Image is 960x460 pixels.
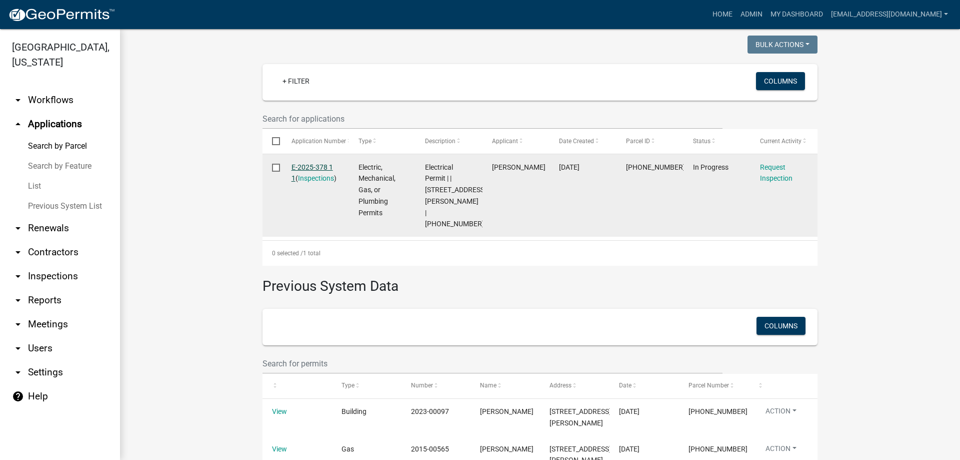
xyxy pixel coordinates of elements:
input: Search for applications [262,109,722,129]
span: Description [425,138,455,145]
span: 070-00-00-048 [688,407,747,415]
a: Admin [736,5,766,24]
span: Current Activity [760,138,801,145]
datatable-header-cell: Parcel Number [679,374,748,398]
span: Electrical Permit | | 3312 STEVENSON RD | 070-00-00-048 [425,163,486,228]
span: 3312 STEVENSON RD [549,407,611,427]
i: arrow_drop_down [12,94,24,106]
datatable-header-cell: Date Created [549,129,616,153]
i: arrow_drop_down [12,366,24,378]
datatable-header-cell: Application Number [281,129,348,153]
datatable-header-cell: Status [683,129,750,153]
button: Columns [756,317,805,335]
datatable-header-cell: Type [332,374,401,398]
span: Tyler Watten [480,445,533,453]
h3: Previous System Data [262,266,817,297]
i: arrow_drop_down [12,246,24,258]
a: View [272,445,287,453]
datatable-header-cell: Applicant [482,129,549,153]
span: Name [480,382,496,389]
i: arrow_drop_down [12,342,24,354]
span: Number [411,382,433,389]
a: Request Inspection [760,163,792,183]
a: Inspections [298,174,334,182]
span: Gas [341,445,354,453]
span: 070-00-00-048 [626,163,685,171]
span: In Progress [693,163,728,171]
button: Action [757,443,804,458]
div: 1 total [262,241,817,266]
span: Applicant [492,138,518,145]
datatable-header-cell: Name [470,374,540,398]
span: 2015-00565 [411,445,449,453]
a: View [272,407,287,415]
button: Action [757,406,804,420]
datatable-header-cell: Parcel ID [616,129,683,153]
span: 0 selected / [272,250,303,257]
a: + Filter [274,72,317,90]
datatable-header-cell: Address [540,374,609,398]
div: ( ) [291,162,339,185]
button: Columns [756,72,805,90]
span: Runda Morton [492,163,545,171]
span: Date Created [559,138,594,145]
datatable-header-cell: Select [262,129,281,153]
span: 9/23/2015 [619,445,639,453]
span: Parcel ID [626,138,650,145]
datatable-header-cell: Date [609,374,679,398]
i: arrow_drop_down [12,270,24,282]
input: Search for permits [262,353,722,374]
datatable-header-cell: Description [415,129,482,153]
span: 1/31/2023 [619,407,639,415]
i: arrow_drop_up [12,118,24,130]
span: Tyler Watten [480,407,533,415]
i: help [12,390,24,402]
span: Application Number [291,138,346,145]
span: Building [341,407,366,415]
span: 08/06/2025 [559,163,579,171]
a: Home [708,5,736,24]
i: arrow_drop_down [12,318,24,330]
span: Parcel Number [688,382,729,389]
datatable-header-cell: Number [401,374,471,398]
datatable-header-cell: Type [348,129,415,153]
span: Status [693,138,710,145]
span: Address [549,382,571,389]
i: arrow_drop_down [12,222,24,234]
span: Type [358,138,371,145]
button: Bulk Actions [747,36,817,54]
span: 2023-00097 [411,407,449,415]
span: Type [341,382,354,389]
span: 070-00-00-048 [688,445,747,453]
i: arrow_drop_down [12,294,24,306]
a: [EMAIL_ADDRESS][DOMAIN_NAME] [827,5,952,24]
span: Date [619,382,631,389]
span: Electric, Mechanical, Gas, or Plumbing Permits [358,163,395,217]
a: E-2025-378 1 1 [291,163,333,183]
a: My Dashboard [766,5,827,24]
datatable-header-cell: Current Activity [750,129,817,153]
